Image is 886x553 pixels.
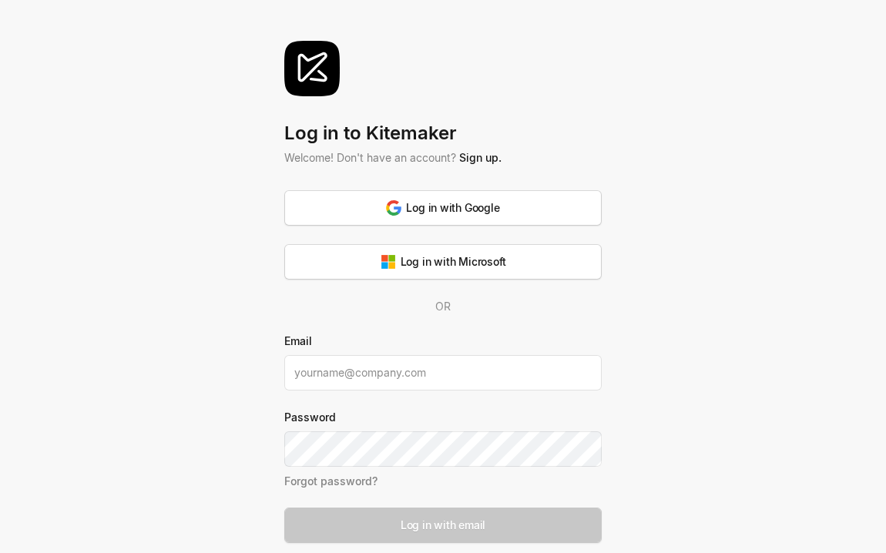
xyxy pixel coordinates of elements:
div: Log in to Kitemaker [284,121,602,146]
div: OR [284,298,602,314]
button: Log in with email [284,508,602,543]
div: Welcome! Don't have an account? [284,149,602,166]
img: svg%3e [386,200,401,216]
a: Forgot password? [284,474,378,488]
label: Password [284,409,602,425]
img: svg%3e [381,254,396,270]
label: Email [284,333,602,349]
div: Log in with email [401,517,485,533]
div: Log in with Microsoft [381,253,506,270]
button: Log in with Google [284,190,602,226]
div: Log in with Google [386,199,499,216]
img: svg%3e [284,41,340,96]
a: Sign up. [459,151,502,164]
input: yourname@company.com [284,355,602,390]
button: Log in with Microsoft [284,244,602,280]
